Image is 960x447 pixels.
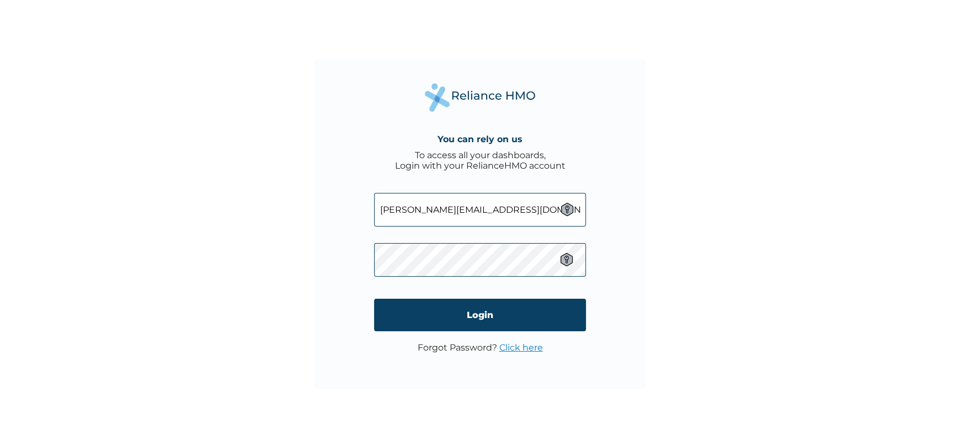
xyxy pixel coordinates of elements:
a: Click here [499,342,543,353]
img: Reliance Health's Logo [425,83,535,111]
input: Login [374,299,586,331]
p: Forgot Password? [418,342,543,353]
div: To access all your dashboards, Login with your RelianceHMO account [395,150,566,171]
input: Email address or HMO ID [374,193,586,227]
h4: You can rely on us [438,134,522,144]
